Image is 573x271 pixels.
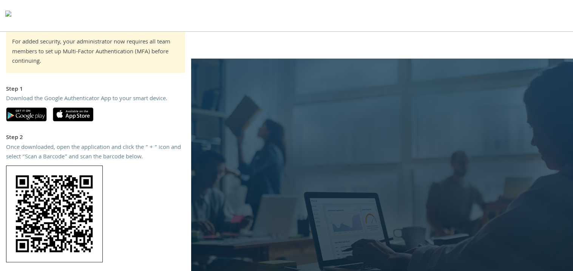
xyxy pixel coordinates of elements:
[12,38,179,67] div: For added security, your administrator now requires all team members to set up Multi-Factor Authe...
[6,143,185,163] div: Once downloaded, open the application and click the “ + “ icon and select “Scan a Barcode” and sc...
[6,133,23,143] strong: Step 2
[53,107,93,121] img: apple-app-store.svg
[6,107,47,121] img: google-play.svg
[6,94,185,104] div: Download the Google Authenticator App to your smart device.
[5,8,11,23] img: todyl-logo-dark.svg
[6,85,23,94] strong: Step 1
[6,166,103,262] img: OBoo9giYbS0AAAAASUVORK5CYII=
